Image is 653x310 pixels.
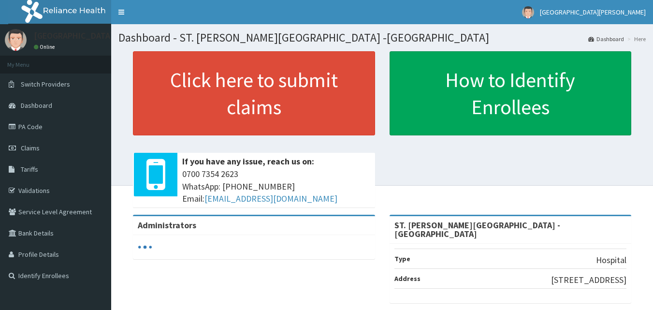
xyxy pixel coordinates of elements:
a: How to Identify Enrollees [390,51,632,135]
p: [STREET_ADDRESS] [551,274,626,286]
img: User Image [522,6,534,18]
svg: audio-loading [138,240,152,254]
b: If you have any issue, reach us on: [182,156,314,167]
span: Tariffs [21,165,38,174]
b: Type [394,254,410,263]
span: 0700 7354 2623 WhatsApp: [PHONE_NUMBER] Email: [182,168,370,205]
a: [EMAIL_ADDRESS][DOMAIN_NAME] [204,193,337,204]
b: Address [394,274,421,283]
span: Claims [21,144,40,152]
a: Click here to submit claims [133,51,375,135]
h1: Dashboard - ST. [PERSON_NAME][GEOGRAPHIC_DATA] -[GEOGRAPHIC_DATA] [118,31,646,44]
img: User Image [5,29,27,51]
span: Dashboard [21,101,52,110]
span: Switch Providers [21,80,70,89]
strong: ST. [PERSON_NAME][GEOGRAPHIC_DATA] -[GEOGRAPHIC_DATA] [394,220,560,239]
a: Online [34,44,57,50]
a: Dashboard [588,35,624,43]
li: Here [625,35,646,43]
p: [GEOGRAPHIC_DATA][PERSON_NAME] [34,31,177,40]
b: Administrators [138,220,196,231]
span: [GEOGRAPHIC_DATA][PERSON_NAME] [540,8,646,16]
p: Hospital [596,254,626,266]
